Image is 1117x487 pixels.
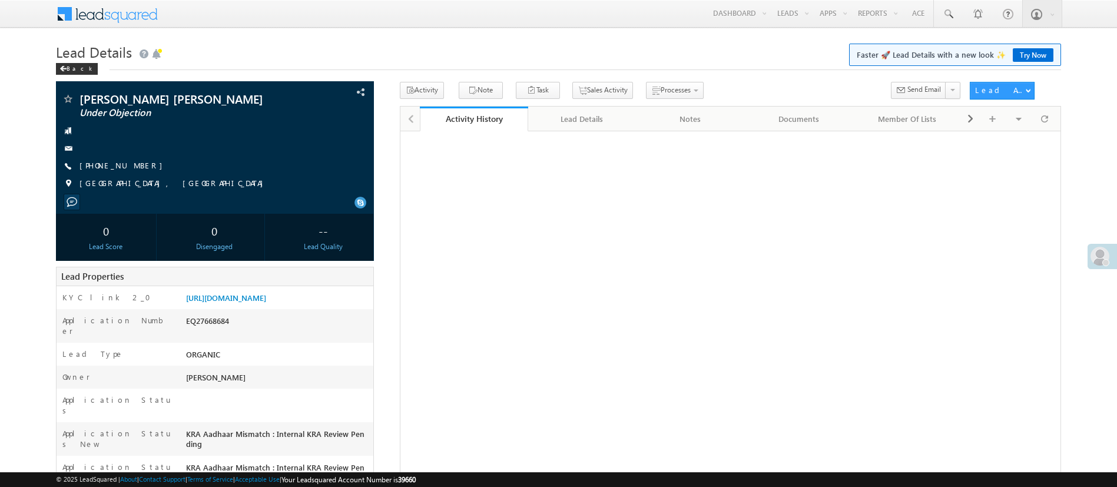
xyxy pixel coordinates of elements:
[907,84,941,95] span: Send Email
[572,82,633,99] button: Sales Activity
[62,349,124,359] label: Lead Type
[235,475,280,483] a: Acceptable Use
[62,428,171,449] label: Application Status New
[56,474,416,485] span: © 2025 LeadSquared | | | | |
[183,428,373,455] div: KRA Aadhaar Mismatch : Internal KRA Review Pending
[429,113,519,124] div: Activity History
[516,82,560,99] button: Task
[120,475,137,483] a: About
[187,475,233,483] a: Terms of Service
[853,107,962,131] a: Member Of Lists
[59,220,153,241] div: 0
[167,241,261,252] div: Disengaged
[61,270,124,282] span: Lead Properties
[79,178,269,190] span: [GEOGRAPHIC_DATA], [GEOGRAPHIC_DATA]
[186,293,266,303] a: [URL][DOMAIN_NAME]
[637,107,745,131] a: Notes
[970,82,1035,100] button: Lead Actions
[56,42,132,61] span: Lead Details
[528,107,637,131] a: Lead Details
[538,112,626,126] div: Lead Details
[661,85,691,94] span: Processes
[400,82,444,99] button: Activity
[863,112,951,126] div: Member Of Lists
[398,475,416,484] span: 39660
[79,160,168,170] a: [PHONE_NUMBER]
[857,49,1053,61] span: Faster 🚀 Lead Details with a new look ✨
[276,241,370,252] div: Lead Quality
[281,475,416,484] span: Your Leadsquared Account Number is
[754,112,843,126] div: Documents
[79,107,279,119] span: Under Objection
[62,372,90,382] label: Owner
[276,220,370,241] div: --
[459,82,503,99] button: Note
[975,85,1025,95] div: Lead Actions
[646,112,734,126] div: Notes
[745,107,853,131] a: Documents
[891,82,946,99] button: Send Email
[56,63,98,75] div: Back
[183,349,373,365] div: ORGANIC
[62,395,171,416] label: Application Status
[79,93,279,105] span: [PERSON_NAME] [PERSON_NAME]
[420,107,528,131] a: Activity History
[646,82,704,99] button: Processes
[1013,48,1053,62] a: Try Now
[167,220,261,241] div: 0
[183,315,373,332] div: EQ27668684
[186,372,246,382] span: [PERSON_NAME]
[62,315,171,336] label: Application Number
[62,292,158,303] label: KYC link 2_0
[139,475,185,483] a: Contact Support
[56,62,104,72] a: Back
[59,241,153,252] div: Lead Score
